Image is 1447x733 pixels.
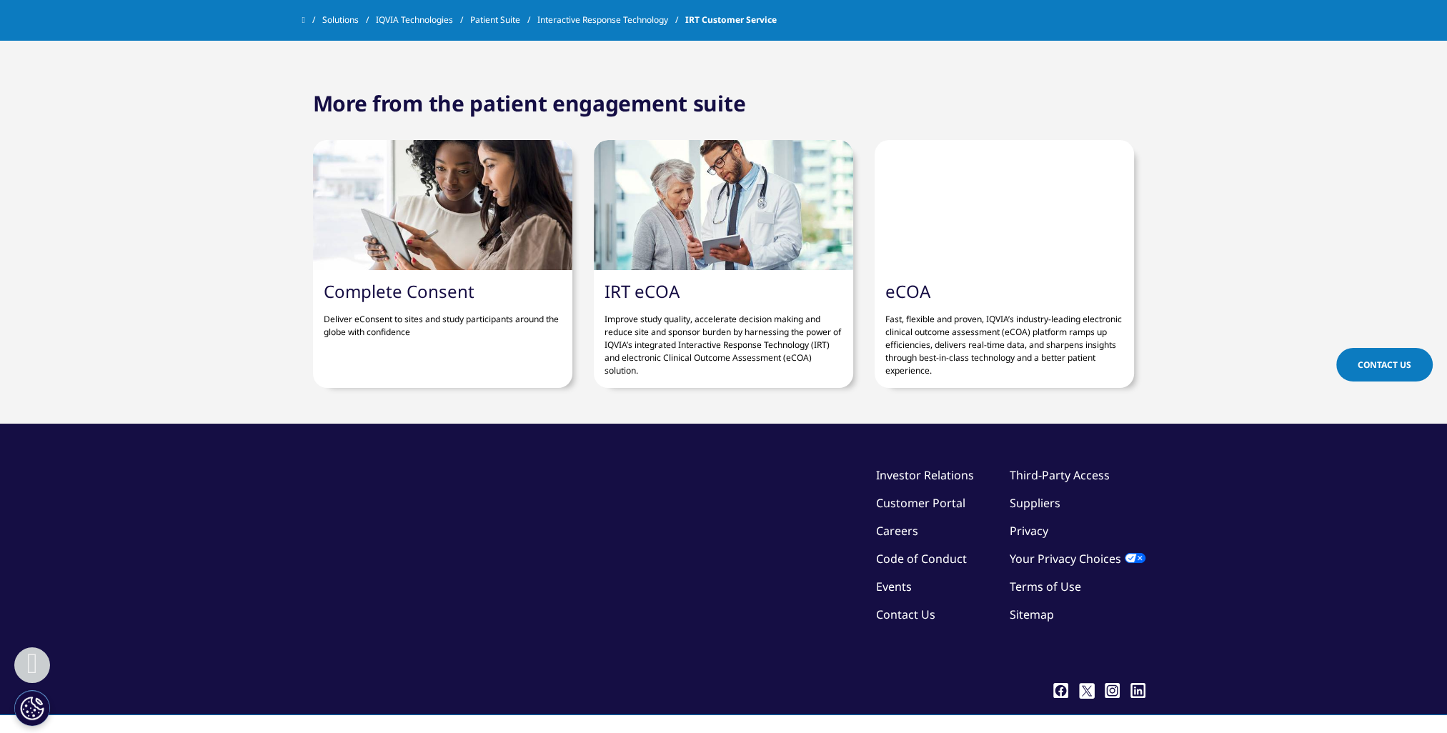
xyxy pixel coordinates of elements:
[876,467,974,483] a: Investor Relations
[324,279,474,303] a: Complete Consent
[685,7,777,33] span: IRT Customer Service
[885,302,1123,377] p: Fast, flexible and proven, IQVIA’s industry-leading electronic clinical outcome assessment (eCOA)...
[885,279,930,303] a: eCOA
[605,279,680,303] a: IRT eCOA
[876,495,965,511] a: Customer Portal
[14,690,50,726] button: Cookies Settings
[876,579,912,594] a: Events
[313,89,746,118] h2: More from the patient engagement suite
[1010,523,1048,539] a: Privacy
[1010,495,1060,511] a: Suppliers
[605,302,842,377] p: Improve study quality, accelerate decision making and reduce site and sponsor burden by harnessin...
[470,7,537,33] a: Patient Suite
[876,551,967,567] a: Code of Conduct
[376,7,470,33] a: IQVIA Technologies
[1336,348,1433,382] a: Contact Us
[324,302,562,339] p: Deliver eConsent to sites and study participants around the globe with confidence
[1010,467,1110,483] a: Third-Party Access
[876,607,935,622] a: Contact Us
[1010,579,1081,594] a: Terms of Use
[537,7,685,33] a: Interactive Response Technology
[1358,359,1411,371] span: Contact Us
[1010,607,1054,622] a: Sitemap
[1010,551,1145,567] a: Your Privacy Choices
[322,7,376,33] a: Solutions
[876,523,918,539] a: Careers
